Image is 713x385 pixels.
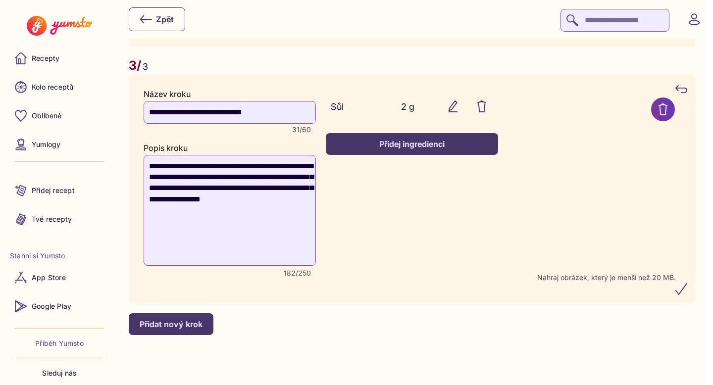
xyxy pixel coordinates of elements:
div: Přidat nový krok [140,319,203,330]
p: Přidej recept [32,186,75,195]
p: Kolo receptů [32,82,74,92]
p: App Store [32,273,66,283]
label: Popis kroku [144,143,188,153]
li: Stáhni si Yumsto [10,251,109,261]
button: Přidej ingredienci [326,133,498,155]
p: 3 [143,60,148,73]
p: Yumlogy [32,140,60,149]
button: Přidat nový krok [129,313,213,335]
p: Nahraj obrázek, který je menší než 20 MB. [537,274,676,282]
span: Character count [292,126,311,134]
label: Název kroku [144,89,191,99]
a: App Store [10,266,109,289]
p: Oblíbené [32,111,62,121]
a: Oblíbené [10,104,109,128]
span: Character count [284,269,311,277]
p: Sůl [331,100,391,113]
a: Kolo receptů [10,75,109,99]
a: Příběh Yumsto [35,338,84,348]
p: Tvé recepty [32,214,72,224]
p: 3/ [129,56,142,75]
p: Google Play [32,301,71,311]
div: Zpět [140,13,174,25]
a: Yumlogy [10,133,109,156]
button: Zpět [129,7,185,31]
a: Přidej recept [10,179,109,202]
p: Sleduj nás [42,368,76,378]
a: Google Play [10,294,109,318]
img: Yumsto logo [27,16,92,36]
a: Tvé recepty [10,207,109,231]
p: Recepty [32,53,59,63]
a: Recepty [10,47,109,70]
div: Přidej ingredienci [337,139,487,149]
p: 2 g [401,100,431,113]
